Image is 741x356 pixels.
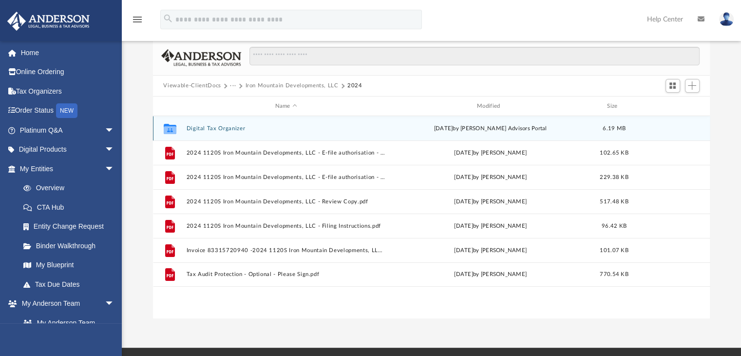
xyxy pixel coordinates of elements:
[7,62,129,82] a: Online Ordering
[186,125,386,132] button: Digital Tax Organizer
[163,13,173,24] i: search
[390,102,590,111] div: Modified
[600,150,628,156] span: 102.65 KB
[600,175,628,180] span: 229.38 KB
[390,246,590,255] div: [DATE] by [PERSON_NAME]
[230,81,236,90] button: ···
[390,124,590,133] div: [DATE] by [PERSON_NAME] Advisors Portal
[132,14,143,25] i: menu
[638,102,706,111] div: id
[56,103,77,118] div: NEW
[719,12,734,26] img: User Pic
[249,47,699,65] input: Search files and folders
[7,159,129,178] a: My Entitiesarrow_drop_down
[390,173,590,182] div: [DATE] by [PERSON_NAME]
[4,12,93,31] img: Anderson Advisors Platinum Portal
[347,81,362,90] button: 2024
[153,116,710,318] div: grid
[7,43,129,62] a: Home
[186,272,386,278] button: Tax Audit Protection - Optional - Please Sign.pdf
[163,81,221,90] button: Viewable-ClientDocs
[14,198,129,217] a: CTA Hub
[186,174,386,180] button: 2024 1120S Iron Mountain Developments, LLC - E-file authorisation - Signed.pdf
[157,102,181,111] div: id
[186,102,386,111] div: Name
[245,81,338,90] button: Iron Mountain Developments, LLC
[665,79,680,93] button: Switch to Grid View
[601,223,626,229] span: 96.42 KB
[685,79,700,93] button: Add
[186,223,386,229] button: 2024 1120S Iron Mountain Developments, LLC - Filing Instructions.pdf
[600,199,628,204] span: 517.48 KB
[14,236,129,256] a: Binder Walkthrough
[105,294,124,314] span: arrow_drop_down
[600,248,628,253] span: 101.07 KB
[105,120,124,140] span: arrow_drop_down
[603,126,626,131] span: 6.19 MB
[14,275,129,294] a: Tax Due Dates
[14,178,129,198] a: Overview
[105,140,124,160] span: arrow_drop_down
[390,271,590,279] div: [DATE] by [PERSON_NAME]
[390,149,590,158] div: [DATE] by [PERSON_NAME]
[14,217,129,237] a: Entity Change Request
[14,256,124,275] a: My Blueprint
[7,120,129,140] a: Platinum Q&Aarrow_drop_down
[186,150,386,156] button: 2024 1120S Iron Mountain Developments, LLC - E-file authorisation - please sign.pdf
[105,159,124,179] span: arrow_drop_down
[14,313,119,333] a: My Anderson Team
[7,101,129,121] a: Order StatusNEW
[186,198,386,205] button: 2024 1120S Iron Mountain Developments, LLC - Review Copy.pdf
[390,222,590,231] div: [DATE] by [PERSON_NAME]
[600,272,628,277] span: 770.54 KB
[132,19,143,25] a: menu
[7,81,129,101] a: Tax Organizers
[186,247,386,254] button: Invoice 83315720940 -2024 1120S Iron Mountain Developments, LLC..pdf
[7,294,124,314] a: My Anderson Teamarrow_drop_down
[7,140,129,159] a: Digital Productsarrow_drop_down
[390,198,590,206] div: [DATE] by [PERSON_NAME]
[594,102,633,111] div: Size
